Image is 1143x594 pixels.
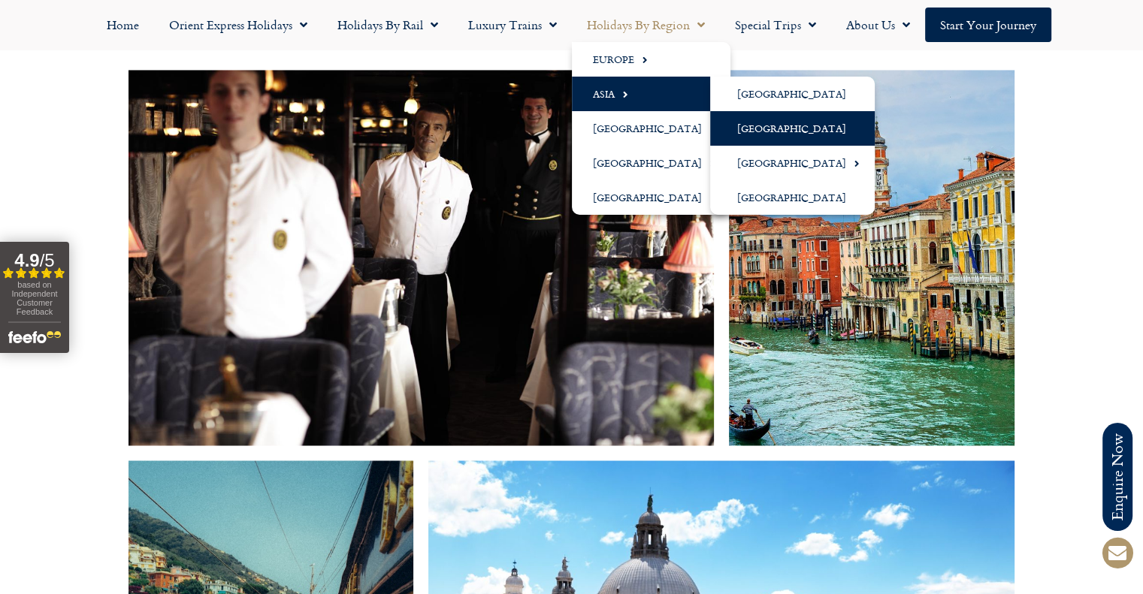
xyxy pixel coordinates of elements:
a: [GEOGRAPHIC_DATA] [710,146,875,180]
a: Special Trips [720,8,831,42]
a: Europe [572,42,730,77]
a: Luxury Trains [453,8,572,42]
a: [GEOGRAPHIC_DATA] [710,180,875,215]
a: Holidays by Region [572,8,720,42]
a: [GEOGRAPHIC_DATA] [710,77,875,111]
a: Home [92,8,154,42]
a: About Us [831,8,925,42]
a: Start your Journey [925,8,1051,42]
a: [GEOGRAPHIC_DATA] [572,180,730,215]
a: [GEOGRAPHIC_DATA] [710,111,875,146]
nav: Menu [8,8,1135,42]
a: Asia [572,77,730,111]
a: [GEOGRAPHIC_DATA] [572,111,730,146]
ul: Asia [710,77,875,215]
a: Holidays by Rail [322,8,453,42]
a: Orient Express Holidays [154,8,322,42]
img: venice-simplon-orient-express [129,70,715,445]
a: [GEOGRAPHIC_DATA] [572,146,730,180]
